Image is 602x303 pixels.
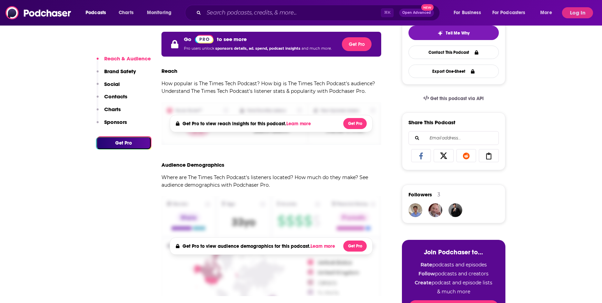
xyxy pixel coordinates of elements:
[191,5,446,21] div: Search podcasts, credits, & more...
[381,8,394,17] span: ⌘ K
[104,68,136,75] p: Brand Safety
[6,6,72,19] img: Podchaser - Follow, Share and Rate Podcasts
[408,131,499,145] div: Search followers
[215,46,302,51] span: sponsors details, ad. spend, podcast insights
[142,7,180,18] button: open menu
[437,30,443,36] img: tell me why sparkle
[182,243,337,249] h4: Get Pro to view audience demographics for this podcast.
[409,248,499,256] h3: Join Podchaser to...
[217,36,247,42] p: to see more
[479,149,499,162] a: Copy Link
[428,203,442,217] img: niiloa
[408,191,432,198] span: Followers
[204,7,381,18] input: Search podcasts, credits, & more...
[184,36,191,42] p: Go
[409,289,499,295] li: & much more
[161,174,382,189] p: Where are The Times Tech Podcast's listeners located? How much do they make? See audience demogra...
[97,93,127,106] button: Contacts
[343,118,367,129] button: Get Pro
[104,55,151,62] p: Reach & Audience
[430,96,484,101] span: Get this podcast via API
[161,68,177,74] h3: Reach
[437,192,440,198] div: 3
[421,262,432,268] strong: Rate
[402,11,431,14] span: Open Advanced
[104,93,127,100] p: Contacts
[535,7,561,18] button: open menu
[86,8,106,18] span: Podcasts
[97,81,120,94] button: Social
[562,7,593,18] button: Log In
[449,7,490,18] button: open menu
[399,9,434,17] button: Open AdvancedNew
[97,106,121,119] button: Charts
[97,55,151,68] button: Reach & Audience
[104,106,121,113] p: Charts
[97,119,127,131] button: Sponsors
[195,35,214,43] img: Podchaser Pro
[161,80,382,95] p: How popular is The Times Tech Podcast? How big is The Times Tech Podcast's audience? Understand T...
[454,8,481,18] span: For Business
[540,8,552,18] span: More
[408,65,499,78] button: Export One-Sheet
[195,35,214,43] a: Pro website
[81,7,115,18] button: open menu
[446,30,470,36] span: Tell Me Why
[418,271,435,277] strong: Follow
[182,121,313,127] h4: Get Pro to view reach insights for this podcast.
[342,37,372,51] button: Get Pro
[448,203,462,217] img: JohirMia
[492,8,525,18] span: For Podcasters
[97,68,136,81] button: Brand Safety
[418,90,490,107] a: Get this podcast via API
[104,119,127,125] p: Sponsors
[411,149,431,162] a: Share on Facebook
[343,241,367,252] button: Get Pro
[147,8,171,18] span: Monitoring
[184,43,332,54] p: Pro users unlock and much more.
[310,244,337,249] button: Learn more
[408,46,499,59] a: Contact This Podcast
[414,131,493,145] input: Email address...
[408,119,455,126] h3: Share This Podcast
[421,4,434,11] span: New
[161,162,224,168] h3: Audience Demographics
[119,8,134,18] span: Charts
[104,81,120,87] p: Social
[408,26,499,40] button: tell me why sparkleTell Me Why
[409,271,499,277] li: podcasts and creators
[456,149,476,162] a: Share on Reddit
[408,203,422,217] img: antavedissian
[409,262,499,268] li: podcasts and episodes
[415,280,432,286] strong: Create
[488,7,535,18] button: open menu
[286,121,313,127] button: Learn more
[97,137,151,149] button: Get Pro
[434,149,454,162] a: Share on X/Twitter
[114,7,138,18] a: Charts
[409,280,499,286] li: podcast and episode lists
